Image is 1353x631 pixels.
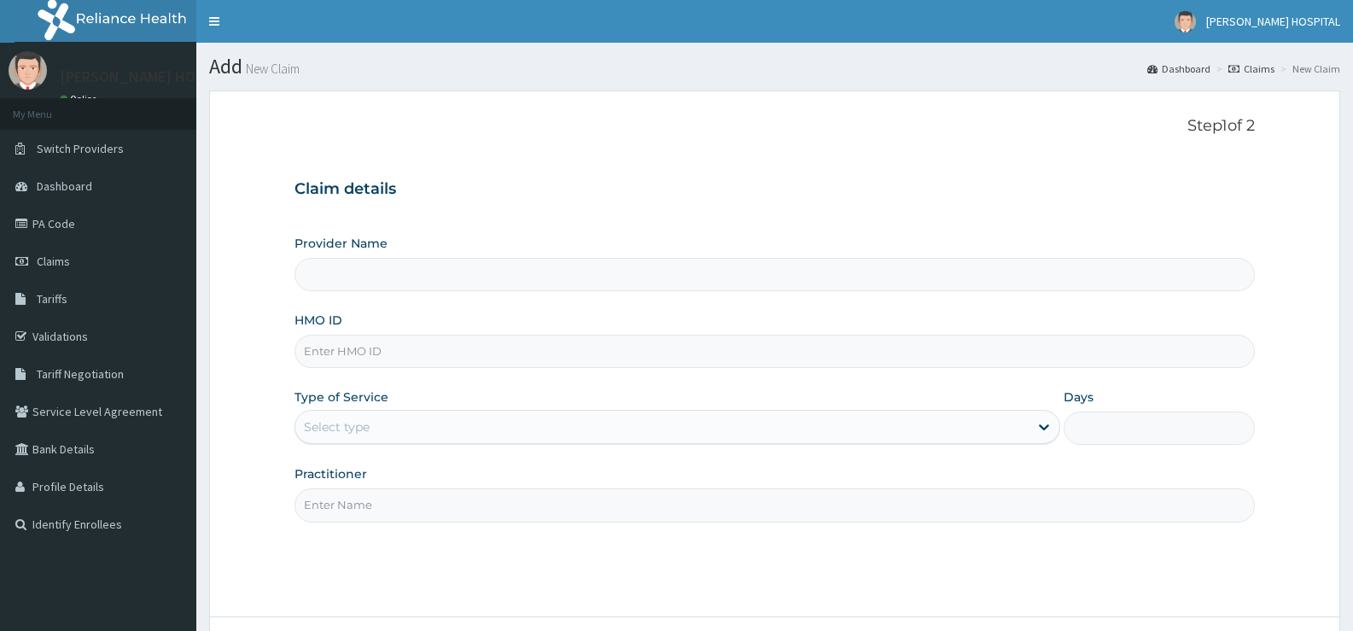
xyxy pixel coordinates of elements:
[295,312,342,329] label: HMO ID
[295,488,1255,522] input: Enter Name
[304,418,370,435] div: Select type
[37,366,124,382] span: Tariff Negotiation
[9,51,47,90] img: User Image
[60,93,101,105] a: Online
[60,69,242,85] p: [PERSON_NAME] HOSPITAL
[1175,11,1196,32] img: User Image
[295,117,1255,136] p: Step 1 of 2
[37,178,92,194] span: Dashboard
[295,235,388,252] label: Provider Name
[37,141,124,156] span: Switch Providers
[1206,14,1340,29] span: [PERSON_NAME] HOSPITAL
[295,389,388,406] label: Type of Service
[37,291,67,307] span: Tariffs
[1228,61,1274,76] a: Claims
[295,335,1255,368] input: Enter HMO ID
[37,254,70,269] span: Claims
[209,56,1340,78] h1: Add
[1064,389,1093,406] label: Days
[1276,61,1340,76] li: New Claim
[242,62,300,75] small: New Claim
[1147,61,1210,76] a: Dashboard
[295,465,367,482] label: Practitioner
[295,180,1255,199] h3: Claim details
